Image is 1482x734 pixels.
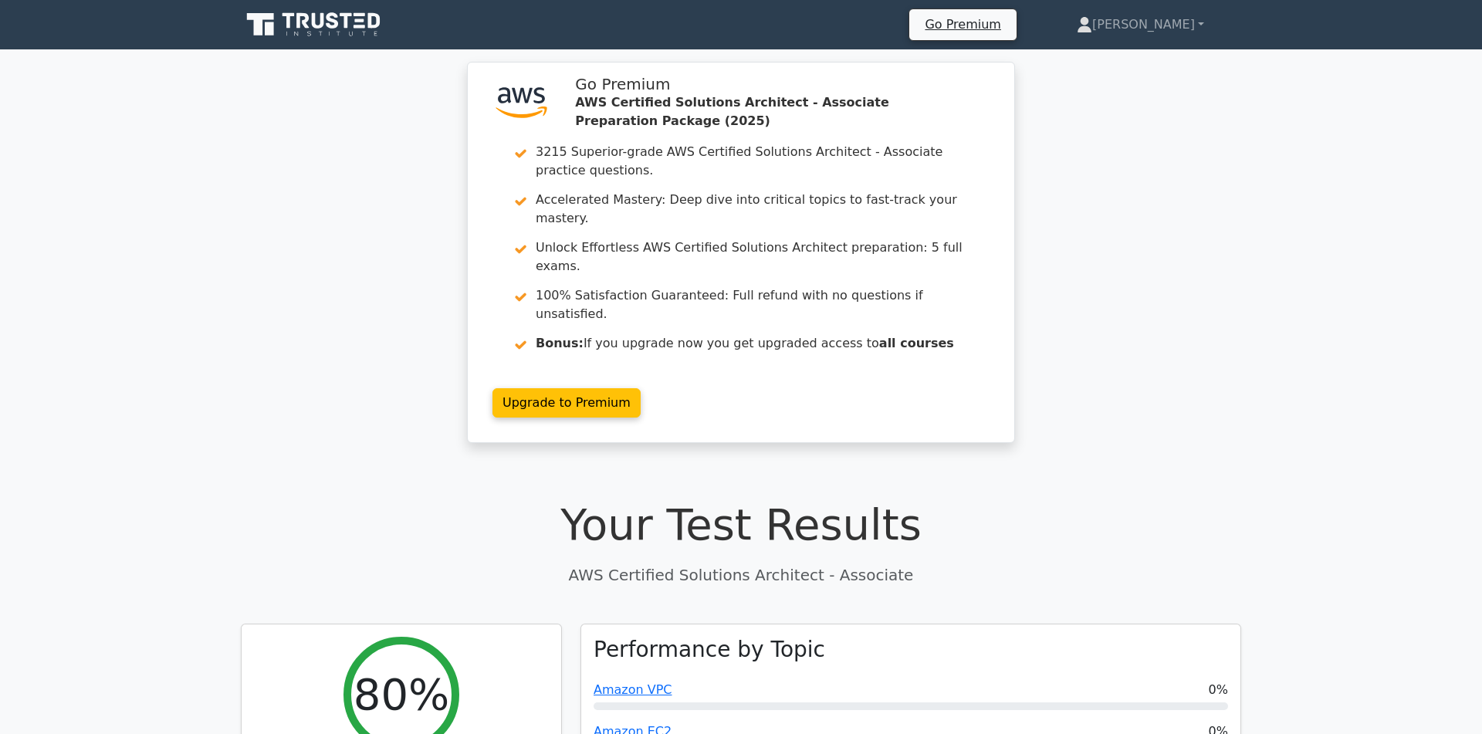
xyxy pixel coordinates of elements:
[492,388,641,418] a: Upgrade to Premium
[354,668,449,720] h2: 80%
[594,637,825,663] h3: Performance by Topic
[241,563,1241,587] p: AWS Certified Solutions Architect - Associate
[1040,9,1241,40] a: [PERSON_NAME]
[915,14,1010,35] a: Go Premium
[1209,681,1228,699] span: 0%
[594,682,672,697] a: Amazon VPC
[241,499,1241,550] h1: Your Test Results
